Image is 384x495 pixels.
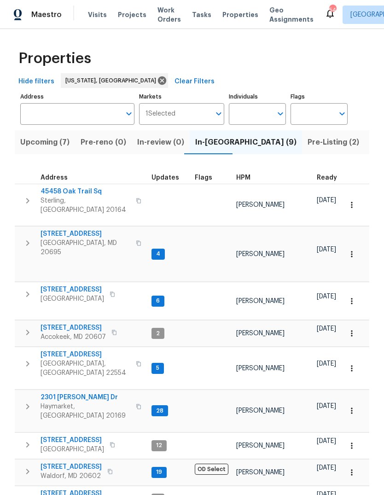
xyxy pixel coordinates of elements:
span: Haymarket, [GEOGRAPHIC_DATA] 20169 [41,402,130,420]
span: Pre-reno (0) [81,136,126,149]
span: HPM [236,175,250,181]
span: [STREET_ADDRESS] [41,285,104,294]
span: Geo Assignments [269,6,314,24]
span: 19 [152,468,166,476]
span: [DATE] [317,438,336,444]
span: [DATE] [317,326,336,332]
span: [DATE] [317,361,336,367]
span: [PERSON_NAME] [236,365,285,372]
button: Open [274,107,287,120]
div: Earliest renovation start date (first business day after COE or Checkout) [317,175,345,181]
button: Open [336,107,349,120]
span: 2 [152,330,163,338]
span: Updates [151,175,179,181]
span: Clear Filters [175,76,215,87]
span: [STREET_ADDRESS] [41,323,106,332]
span: 6 [152,297,163,305]
span: Accokeek, MD 20607 [41,332,106,342]
span: [STREET_ADDRESS] [41,350,130,359]
span: [PERSON_NAME] [236,251,285,257]
button: Open [122,107,135,120]
span: [DATE] [317,403,336,409]
span: Ready [317,175,337,181]
span: [DATE] [317,293,336,300]
label: Markets [139,94,225,99]
span: Tasks [192,12,211,18]
span: [US_STATE], [GEOGRAPHIC_DATA] [65,76,160,85]
span: 1 Selected [145,110,175,118]
span: 5 [152,364,163,372]
span: Maestro [31,10,62,19]
span: [STREET_ADDRESS] [41,436,104,445]
span: [STREET_ADDRESS] [41,462,102,472]
span: [GEOGRAPHIC_DATA], [GEOGRAPHIC_DATA] 22554 [41,359,130,378]
div: [US_STATE], [GEOGRAPHIC_DATA] [61,73,168,88]
span: Waldorf, MD 20602 [41,472,102,481]
span: Sterling, [GEOGRAPHIC_DATA] 20164 [41,196,130,215]
span: In-[GEOGRAPHIC_DATA] (9) [195,136,297,149]
span: Projects [118,10,146,19]
span: [GEOGRAPHIC_DATA], MD 20695 [41,239,130,257]
span: [DATE] [317,246,336,253]
span: 2301 [PERSON_NAME] Dr [41,393,130,402]
span: Flags [195,175,212,181]
span: 12 [152,442,166,449]
button: Open [212,107,225,120]
span: Properties [18,54,91,63]
span: [DATE] [317,197,336,204]
button: Hide filters [15,73,58,90]
span: In-review (0) [137,136,184,149]
span: OD Select [195,464,228,475]
span: Upcoming (7) [20,136,70,149]
span: [GEOGRAPHIC_DATA] [41,445,104,454]
span: [PERSON_NAME] [236,298,285,304]
span: 28 [152,407,167,415]
span: [PERSON_NAME] [236,202,285,208]
span: 45458 Oak Trail Sq [41,187,130,196]
span: [PERSON_NAME] [236,330,285,337]
span: Work Orders [157,6,181,24]
label: Flags [291,94,348,99]
span: Hide filters [18,76,54,87]
label: Individuals [229,94,286,99]
span: Address [41,175,68,181]
span: [PERSON_NAME] [236,443,285,449]
span: Properties [222,10,258,19]
span: [PERSON_NAME] [236,469,285,476]
span: 4 [152,250,164,258]
button: Clear Filters [171,73,218,90]
span: [PERSON_NAME] [236,408,285,414]
span: [DATE] [317,465,336,471]
span: Pre-Listing (2) [308,136,359,149]
span: Visits [88,10,107,19]
div: 54 [329,6,336,15]
label: Address [20,94,134,99]
span: [GEOGRAPHIC_DATA] [41,294,104,303]
span: [STREET_ADDRESS] [41,229,130,239]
